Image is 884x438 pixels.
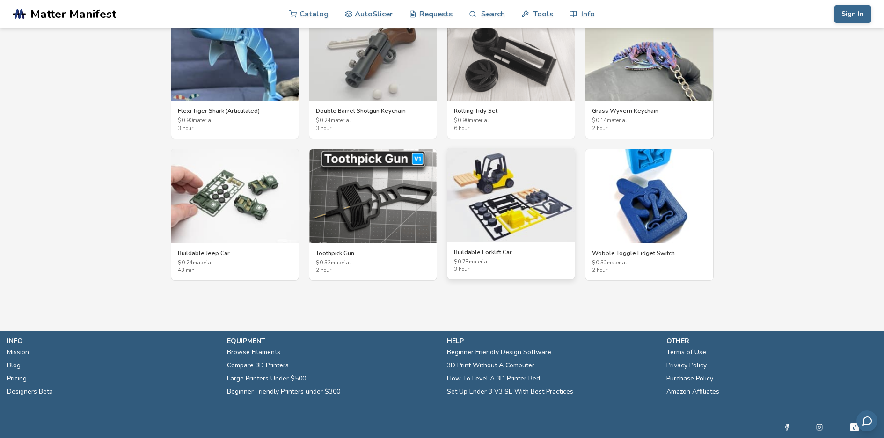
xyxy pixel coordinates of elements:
[447,346,551,359] a: Beginner Friendly Design Software
[309,7,437,139] a: Double Barrel Shotgun KeychainDouble Barrel Shotgun Keychain$0.24material3 hour
[585,149,713,281] a: Wobble Toggle Fidget SwitchWobble Toggle Fidget Switch$0.32material2 hour
[447,385,573,398] a: Set Up Ender 3 V3 SE With Best Practices
[592,118,706,124] span: $ 0.14 material
[309,149,437,243] img: Toothpick Gun
[309,7,437,101] img: Double Barrel Shotgun Keychain
[592,260,706,266] span: $ 0.32 material
[447,359,534,372] a: 3D Print Without A Computer
[666,336,877,346] p: other
[454,259,568,265] span: $ 0.78 material
[309,149,437,281] a: Toothpick GunToothpick Gun$0.32material2 hour
[178,107,292,115] h3: Flexi Tiger Shark (Articulated)
[316,249,430,257] h3: Toothpick Gun
[592,249,706,257] h3: Wobble Toggle Fidget Switch
[834,5,871,23] button: Sign In
[447,372,540,385] a: How To Level A 3D Printer Bed
[178,268,292,274] span: 43 min
[178,126,292,132] span: 3 hour
[178,260,292,266] span: $ 0.24 material
[227,336,438,346] p: equipment
[447,148,575,280] a: Buildable Forklift CarBuildable Forklift Car$0.78material3 hour
[592,126,706,132] span: 2 hour
[454,267,568,273] span: 3 hour
[171,7,299,139] a: Flexi Tiger Shark (Articulated)Flexi Tiger Shark (Articulated)$0.90material3 hour
[447,148,575,242] img: Buildable Forklift Car
[316,107,430,115] h3: Double Barrel Shotgun Keychain
[666,359,707,372] a: Privacy Policy
[585,7,713,101] img: Grass Wyvern Keychain
[171,7,299,101] img: Flexi Tiger Shark (Articulated)
[227,359,289,372] a: Compare 3D Printers
[666,346,706,359] a: Terms of Use
[447,336,658,346] p: help
[447,7,575,101] img: Rolling Tidy Set
[7,336,218,346] p: info
[585,149,713,243] img: Wobble Toggle Fidget Switch
[447,7,575,139] a: Rolling Tidy SetRolling Tidy Set$0.90material6 hour
[171,149,299,281] a: Buildable Jeep CarBuildable Jeep Car$0.24material43 min
[7,385,53,398] a: Designers Beta
[7,346,29,359] a: Mission
[30,7,116,21] span: Matter Manifest
[178,118,292,124] span: $ 0.90 material
[316,118,430,124] span: $ 0.24 material
[585,7,713,139] a: Grass Wyvern KeychainGrass Wyvern Keychain$0.14material2 hour
[7,359,21,372] a: Blog
[171,149,299,243] img: Buildable Jeep Car
[227,346,280,359] a: Browse Filaments
[7,372,27,385] a: Pricing
[227,385,340,398] a: Beginner Friendly Printers under $300
[783,422,790,433] a: Facebook
[856,410,877,431] button: Send feedback via email
[316,260,430,266] span: $ 0.32 material
[454,248,568,256] h3: Buildable Forklift Car
[454,118,568,124] span: $ 0.90 material
[227,372,306,385] a: Large Printers Under $500
[454,107,568,115] h3: Rolling Tidy Set
[316,126,430,132] span: 3 hour
[666,385,719,398] a: Amazon Affiliates
[316,268,430,274] span: 2 hour
[666,372,713,385] a: Purchase Policy
[816,422,823,433] a: Instagram
[178,249,292,257] h3: Buildable Jeep Car
[592,107,706,115] h3: Grass Wyvern Keychain
[592,268,706,274] span: 2 hour
[454,126,568,132] span: 6 hour
[849,422,860,433] a: Tiktok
